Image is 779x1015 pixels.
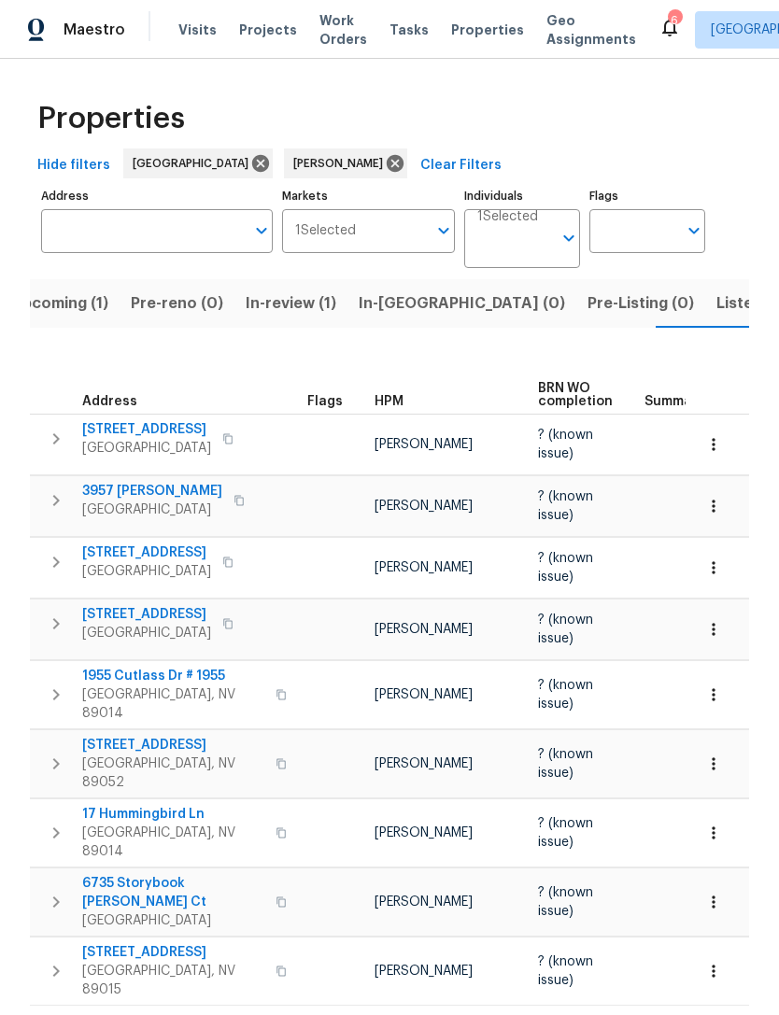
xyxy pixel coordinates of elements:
[41,190,273,202] label: Address
[82,824,264,861] span: [GEOGRAPHIC_DATA], NV 89014
[464,190,580,202] label: Individuals
[178,21,217,39] span: Visits
[556,225,582,251] button: Open
[282,190,456,202] label: Markets
[389,23,429,36] span: Tasks
[538,490,593,522] span: ? (known issue)
[37,109,185,128] span: Properties
[375,688,473,701] span: [PERSON_NAME]
[82,736,264,754] span: [STREET_ADDRESS]
[307,395,343,408] span: Flags
[538,886,593,918] span: ? (known issue)
[30,148,118,183] button: Hide filters
[82,805,264,824] span: 17 Hummingbird Ln
[451,21,524,39] span: Properties
[477,209,538,225] span: 1 Selected
[375,395,404,408] span: HPM
[431,218,457,244] button: Open
[375,826,473,839] span: [PERSON_NAME]
[82,420,211,439] span: [STREET_ADDRESS]
[82,685,264,723] span: [GEOGRAPHIC_DATA], NV 89014
[538,382,613,408] span: BRN WO completion
[538,748,593,780] span: ? (known issue)
[538,552,593,584] span: ? (known issue)
[37,154,110,177] span: Hide filters
[375,438,473,451] span: [PERSON_NAME]
[82,543,211,562] span: [STREET_ADDRESS]
[82,395,137,408] span: Address
[133,154,256,173] span: [GEOGRAPHIC_DATA]
[82,667,264,685] span: 1955 Cutlass Dr # 1955
[82,754,264,792] span: [GEOGRAPHIC_DATA], NV 89052
[82,943,264,962] span: [STREET_ADDRESS]
[82,605,211,624] span: [STREET_ADDRESS]
[131,290,223,317] span: Pre-reno (0)
[420,154,502,177] span: Clear Filters
[82,624,211,642] span: [GEOGRAPHIC_DATA]
[82,874,264,911] span: 6735 Storybook [PERSON_NAME] Ct
[284,148,407,178] div: [PERSON_NAME]
[248,218,275,244] button: Open
[293,154,390,173] span: [PERSON_NAME]
[375,623,473,636] span: [PERSON_NAME]
[239,21,297,39] span: Projects
[64,21,125,39] span: Maestro
[82,911,264,930] span: [GEOGRAPHIC_DATA]
[589,190,705,202] label: Flags
[82,439,211,458] span: [GEOGRAPHIC_DATA]
[668,11,681,30] div: 6
[359,290,565,317] span: In-[GEOGRAPHIC_DATA] (0)
[681,218,707,244] button: Open
[538,429,593,460] span: ? (known issue)
[644,395,705,408] span: Summary
[82,482,222,500] span: 3957 [PERSON_NAME]
[546,11,636,49] span: Geo Assignments
[11,290,108,317] span: Upcoming (1)
[413,148,509,183] button: Clear Filters
[123,148,273,178] div: [GEOGRAPHIC_DATA]
[538,817,593,849] span: ? (known issue)
[538,613,593,645] span: ? (known issue)
[375,500,473,513] span: [PERSON_NAME]
[246,290,336,317] span: In-review (1)
[295,223,356,239] span: 1 Selected
[538,955,593,987] span: ? (known issue)
[588,290,694,317] span: Pre-Listing (0)
[82,962,264,999] span: [GEOGRAPHIC_DATA], NV 89015
[319,11,367,49] span: Work Orders
[375,965,473,978] span: [PERSON_NAME]
[538,679,593,711] span: ? (known issue)
[375,561,473,574] span: [PERSON_NAME]
[375,895,473,909] span: [PERSON_NAME]
[82,500,222,519] span: [GEOGRAPHIC_DATA]
[82,562,211,581] span: [GEOGRAPHIC_DATA]
[375,757,473,770] span: [PERSON_NAME]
